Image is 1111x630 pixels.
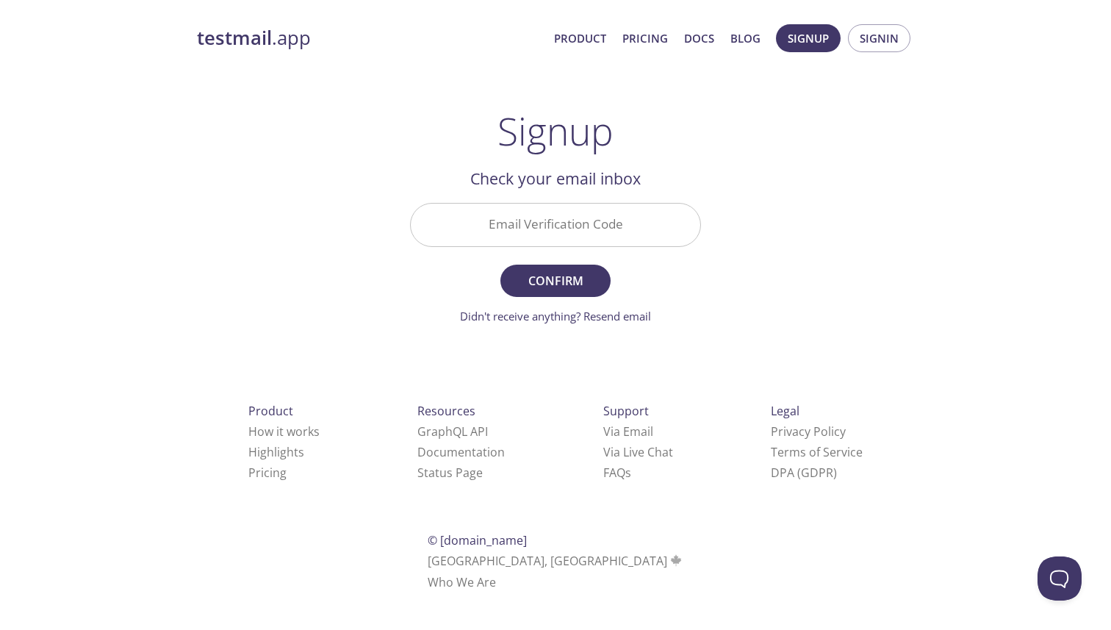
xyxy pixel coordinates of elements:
[460,309,651,323] a: Didn't receive anything? Resend email
[771,444,863,460] a: Terms of Service
[554,29,606,48] a: Product
[771,423,846,440] a: Privacy Policy
[248,444,304,460] a: Highlights
[500,265,611,297] button: Confirm
[428,553,684,569] span: [GEOGRAPHIC_DATA], [GEOGRAPHIC_DATA]
[417,403,475,419] span: Resources
[603,465,631,481] a: FAQ
[730,29,761,48] a: Blog
[622,29,668,48] a: Pricing
[771,403,799,419] span: Legal
[248,403,293,419] span: Product
[603,444,673,460] a: Via Live Chat
[248,465,287,481] a: Pricing
[788,29,829,48] span: Signup
[860,29,899,48] span: Signin
[197,25,272,51] strong: testmail
[197,26,542,51] a: testmail.app
[776,24,841,52] button: Signup
[248,423,320,440] a: How it works
[417,423,488,440] a: GraphQL API
[848,24,910,52] button: Signin
[428,574,496,590] a: Who We Are
[603,403,649,419] span: Support
[410,166,701,191] h2: Check your email inbox
[497,109,614,153] h1: Signup
[428,532,527,548] span: © [DOMAIN_NAME]
[1038,556,1082,601] iframe: Help Scout Beacon - Open
[684,29,714,48] a: Docs
[417,465,483,481] a: Status Page
[603,423,653,440] a: Via Email
[771,465,837,481] a: DPA (GDPR)
[417,444,505,460] a: Documentation
[517,271,594,291] span: Confirm
[625,465,631,481] span: s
